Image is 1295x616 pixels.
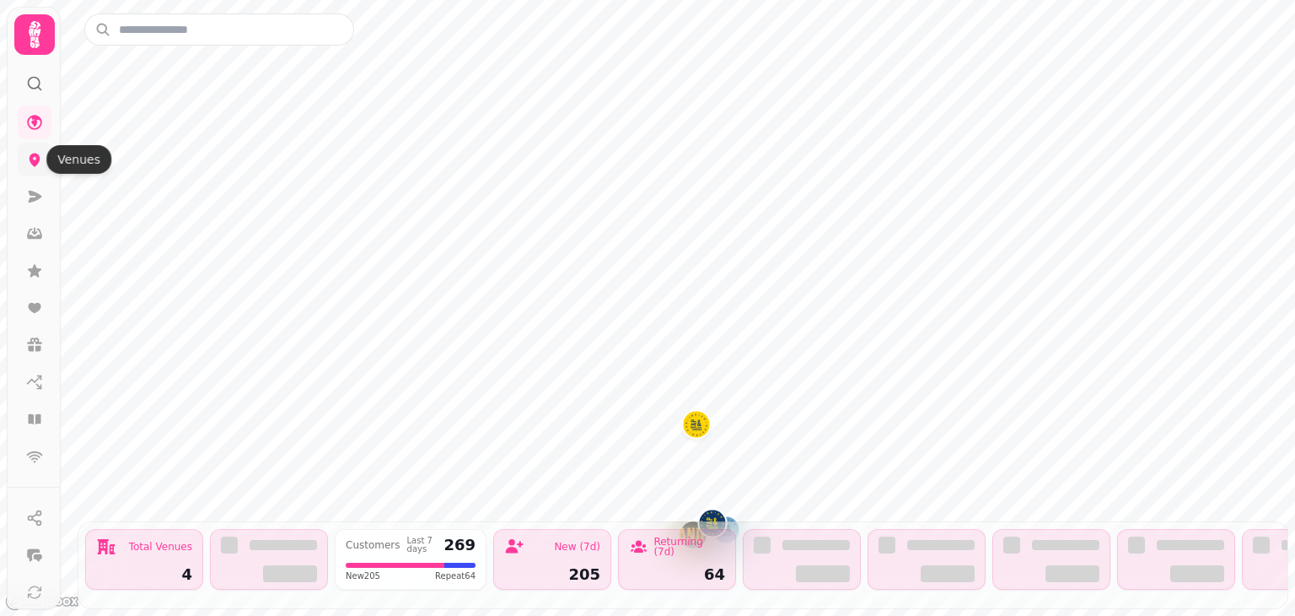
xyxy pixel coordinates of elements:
[443,538,476,553] div: 269
[629,567,725,582] div: 64
[5,592,79,611] a: Mapbox logo
[683,411,710,443] div: Map marker
[699,510,726,542] div: Map marker
[653,537,725,557] div: Returning (7d)
[96,567,192,582] div: 4
[46,145,111,174] div: Venues
[435,570,476,582] span: Repeat 64
[699,510,726,537] button: Tap & Tandoor Southampton
[712,516,739,543] button: Tap & Tandoor Portsmouth
[504,567,600,582] div: 205
[407,537,438,554] div: Last 7 days
[683,411,710,438] button: Tap & Tandoor Solihull
[346,540,400,550] div: Customers
[129,542,192,552] div: Total Venues
[346,570,380,582] span: New 205
[712,516,739,548] div: Map marker
[554,542,600,552] div: New (7d)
